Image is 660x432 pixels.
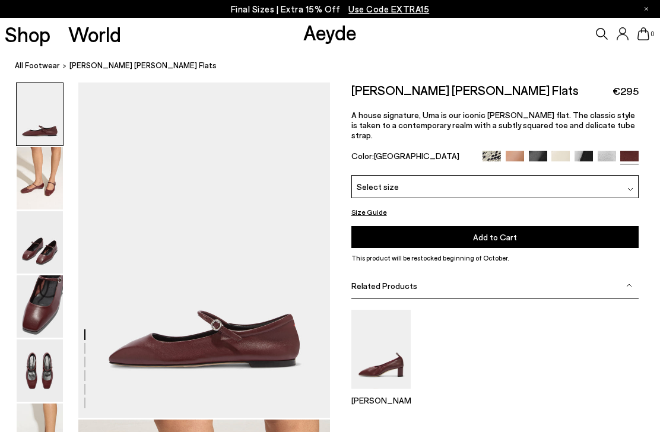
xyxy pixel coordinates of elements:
[303,20,357,45] a: Aeyde
[613,84,639,99] span: €295
[637,27,649,40] a: 0
[351,205,387,220] button: Size Guide
[627,186,633,192] img: svg%3E
[231,2,430,17] p: Final Sizes | Extra 15% Off
[17,211,63,274] img: Uma Mary-Jane Flats - Image 3
[17,83,63,145] img: Uma Mary-Jane Flats - Image 1
[69,59,217,72] span: [PERSON_NAME] [PERSON_NAME] Flats
[351,281,417,291] span: Related Products
[17,147,63,209] img: Uma Mary-Jane Flats - Image 2
[15,59,60,72] a: All Footwear
[626,282,632,288] img: svg%3E
[348,4,429,14] span: Navigate to /collections/ss25-final-sizes
[351,110,639,140] p: A house signature, Uma is our iconic [PERSON_NAME] flat. The classic style is taken to a contempo...
[357,180,399,193] span: Select size
[351,310,411,389] img: Narissa Ruched Pumps
[351,226,639,248] button: Add to Cart
[351,380,411,405] a: Narissa Ruched Pumps [PERSON_NAME]
[5,24,50,45] a: Shop
[351,151,474,164] div: Color:
[351,395,411,405] p: [PERSON_NAME]
[17,339,63,402] img: Uma Mary-Jane Flats - Image 5
[17,275,63,338] img: Uma Mary-Jane Flats - Image 4
[473,232,517,242] span: Add to Cart
[351,82,579,97] h2: [PERSON_NAME] [PERSON_NAME] Flats
[351,253,639,263] p: This product will be restocked beginning of October.
[15,50,660,82] nav: breadcrumb
[374,151,459,161] span: [GEOGRAPHIC_DATA]
[68,24,121,45] a: World
[649,31,655,37] span: 0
